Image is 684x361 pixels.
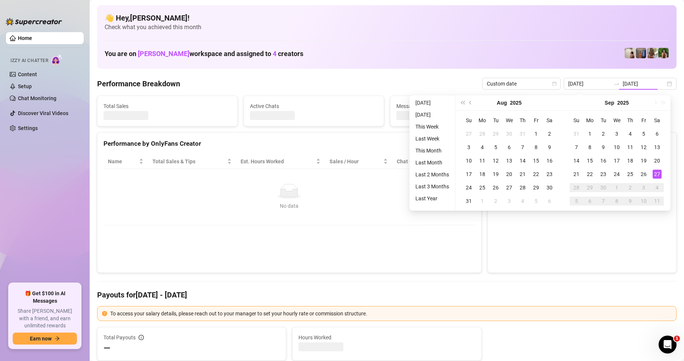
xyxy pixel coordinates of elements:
span: Earn now [30,336,52,342]
span: Check what you achieved this month [105,23,669,31]
span: Messages Sent [396,102,524,110]
a: Chat Monitoring [18,95,56,101]
span: Total Sales [103,102,231,110]
span: swap-right [614,81,620,87]
span: Total Payouts [103,333,136,342]
div: Performance by OnlyFans Creator [103,139,475,149]
input: End date [623,80,665,88]
div: Sales by OnlyFans Creator [494,139,670,149]
span: [PERSON_NAME] [138,50,189,58]
a: Content [18,71,37,77]
a: Settings [18,125,38,131]
th: Name [103,154,148,169]
h4: Payouts for [DATE] - [DATE] [97,290,677,300]
span: Custom date [487,78,556,89]
h4: 👋 Hey, [PERSON_NAME] ! [105,13,669,23]
div: No data [111,202,468,210]
span: to [614,81,620,87]
span: 1 [674,336,680,342]
span: 🎁 Get $100 in AI Messages [13,290,77,305]
input: Start date [568,80,611,88]
th: Total Sales & Tips [148,154,236,169]
span: Izzy AI Chatter [10,57,48,64]
span: 4 [273,50,276,58]
span: — [103,342,111,354]
img: Wayne [636,48,646,58]
span: arrow-right [55,336,60,341]
a: Setup [18,83,32,89]
img: Ralphy [625,48,635,58]
span: info-circle [139,335,144,340]
img: Nathaniel [658,48,669,58]
div: Est. Hours Worked [241,157,315,166]
span: exclamation-circle [102,311,107,316]
h1: You are on workspace and assigned to creators [105,50,303,58]
span: Sales / Hour [329,157,382,166]
span: Total Sales & Tips [152,157,226,166]
img: Nathaniel [647,48,657,58]
span: Chat Conversion [397,157,464,166]
button: Earn nowarrow-right [13,333,77,345]
h4: Performance Breakdown [97,78,180,89]
span: Active Chats [250,102,378,110]
th: Chat Conversion [392,154,475,169]
a: Discover Viral Videos [18,110,68,116]
span: Name [108,157,137,166]
span: calendar [552,81,557,86]
th: Sales / Hour [325,154,392,169]
div: To access your salary details, please reach out to your manager to set your hourly rate or commis... [110,309,672,318]
span: Hours Worked [298,333,475,342]
img: logo-BBDzfeDw.svg [6,18,62,25]
span: Share [PERSON_NAME] with a friend, and earn unlimited rewards [13,308,77,330]
img: AI Chatter [51,54,63,65]
a: Home [18,35,32,41]
iframe: Intercom live chat [659,336,677,354]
